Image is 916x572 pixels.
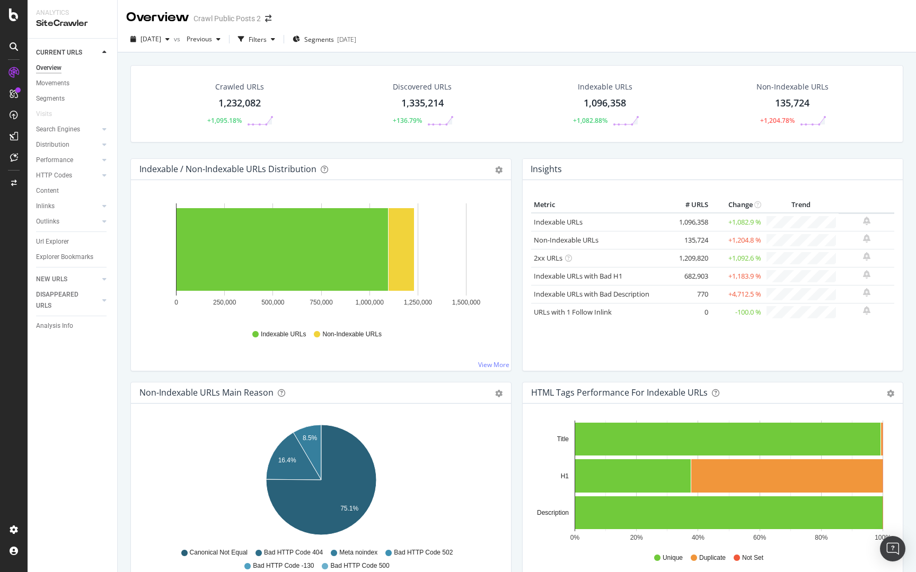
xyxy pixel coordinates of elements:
[534,235,598,245] a: Non-Indexable URLs
[863,234,870,243] div: bell-plus
[711,197,764,213] th: Change
[692,534,704,541] text: 40%
[330,561,389,570] span: Bad HTTP Code 500
[249,35,267,44] div: Filters
[711,285,764,303] td: +4,712.5 %
[36,289,90,311] div: DISAPPEARED URLS
[863,306,870,315] div: bell-plus
[36,216,59,227] div: Outlinks
[182,31,225,48] button: Previous
[711,267,764,285] td: +1,183.9 %
[863,270,870,279] div: bell-plus
[668,197,711,213] th: # URLS
[36,252,93,263] div: Explorer Bookmarks
[190,548,248,557] span: Canonical Not Equal
[193,13,261,24] div: Crawl Public Posts 2
[534,307,612,317] a: URLs with 1 Follow Inlink
[764,197,839,213] th: Trend
[139,197,503,320] svg: A chart.
[711,231,764,249] td: +1,204.8 %
[139,421,503,543] div: A chart.
[36,201,99,212] a: Inlinks
[288,31,360,48] button: Segments[DATE]
[534,289,649,299] a: Indexable URLs with Bad Description
[668,303,711,321] td: 0
[531,421,894,543] svg: A chart.
[531,387,708,398] div: HTML Tags Performance for Indexable URLs
[36,201,55,212] div: Inlinks
[36,47,99,58] a: CURRENT URLS
[36,155,73,166] div: Performance
[663,553,683,562] span: Unique
[126,31,174,48] button: [DATE]
[668,231,711,249] td: 135,724
[36,170,72,181] div: HTTP Codes
[711,213,764,231] td: +1,082.9 %
[531,197,668,213] th: Metric
[756,82,829,92] div: Non-Indexable URLs
[401,96,444,110] div: 1,335,214
[36,185,59,196] div: Content
[573,116,607,125] div: +1,082.88%
[875,534,891,541] text: 100%
[36,185,110,196] a: Content
[36,216,99,227] a: Outlinks
[253,561,314,570] span: Bad HTTP Code -130
[404,299,433,306] text: 1,250,000
[36,8,109,17] div: Analytics
[339,548,377,557] span: Meta noindex
[303,434,318,442] text: 8.5%
[337,35,356,44] div: [DATE]
[753,534,766,541] text: 60%
[355,299,384,306] text: 1,000,000
[36,320,73,332] div: Analysis Info
[139,387,274,398] div: Non-Indexable URLs Main Reason
[304,35,334,44] span: Segments
[36,124,99,135] a: Search Engines
[531,162,562,176] h4: Insights
[322,330,381,339] span: Non-Indexable URLs
[36,17,109,30] div: SiteCrawler
[36,109,63,120] a: Visits
[36,62,110,74] a: Overview
[711,303,764,321] td: -100.0 %
[495,166,503,174] div: gear
[534,271,622,281] a: Indexable URLs with Bad H1
[863,288,870,297] div: bell-plus
[760,116,795,125] div: +1,204.78%
[570,534,580,541] text: 0%
[36,124,80,135] div: Search Engines
[537,509,569,516] text: Description
[668,213,711,231] td: 1,096,358
[742,553,763,562] span: Not Set
[630,534,643,541] text: 20%
[218,96,261,110] div: 1,232,082
[174,299,178,306] text: 0
[126,8,189,26] div: Overview
[393,116,422,125] div: +136.79%
[452,299,481,306] text: 1,500,000
[561,472,569,480] text: H1
[36,47,82,58] div: CURRENT URLS
[711,249,764,267] td: +1,092.6 %
[261,299,285,306] text: 500,000
[534,217,583,227] a: Indexable URLs
[668,285,711,303] td: 770
[36,109,52,120] div: Visits
[36,155,99,166] a: Performance
[36,93,65,104] div: Segments
[36,62,61,74] div: Overview
[36,78,69,89] div: Movements
[36,236,69,247] div: Url Explorer
[36,139,69,150] div: Distribution
[394,548,453,557] span: Bad HTTP Code 502
[36,236,110,247] a: Url Explorer
[139,164,316,174] div: Indexable / Non-Indexable URLs Distribution
[36,252,110,263] a: Explorer Bookmarks
[36,274,99,285] a: NEW URLS
[668,267,711,285] td: 682,903
[699,553,726,562] span: Duplicate
[340,505,358,512] text: 75.1%
[880,536,905,561] div: Open Intercom Messenger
